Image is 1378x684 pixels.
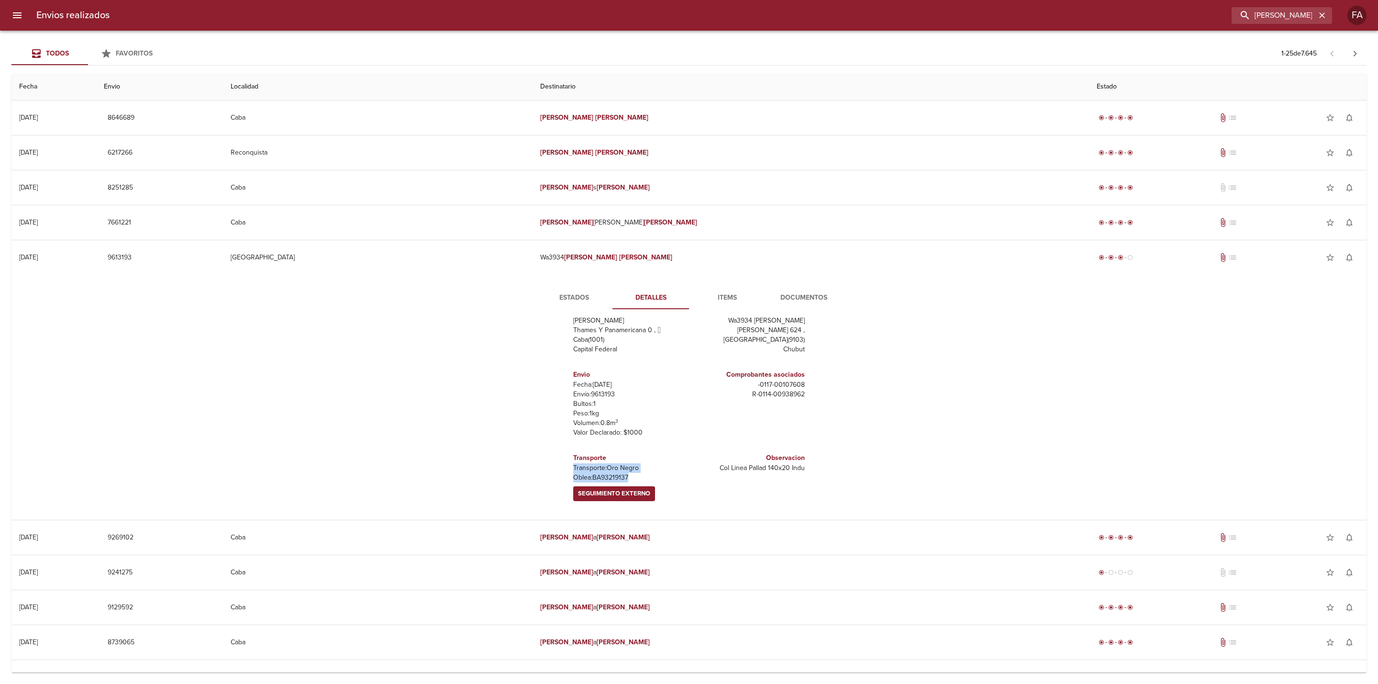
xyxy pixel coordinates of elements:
[597,638,650,646] em: [PERSON_NAME]
[573,390,685,399] p: Envío: 9613193
[1118,185,1123,191] span: radio_button_checked
[644,218,697,226] em: [PERSON_NAME]
[1228,148,1237,157] span: No tiene pedido asociado
[223,520,533,555] td: Caba
[1218,533,1228,542] span: Tiene documentos adjuntos
[1347,6,1367,25] div: Abrir información de usuario
[1099,570,1104,575] span: radio_button_checked
[223,590,533,625] td: Caba
[1340,563,1359,582] button: Activar notificaciones
[597,568,650,576] em: [PERSON_NAME]
[104,179,137,197] button: 8251285
[1321,108,1340,127] button: Agregar a favoritos
[1347,6,1367,25] div: FA
[1118,535,1123,540] span: radio_button_checked
[19,218,38,226] div: [DATE]
[1108,220,1114,225] span: radio_button_checked
[108,672,133,684] span: 8145482
[1108,605,1114,610] span: radio_button_checked
[1345,113,1354,123] span: notifications_none
[1108,185,1114,191] span: radio_button_checked
[1108,115,1114,121] span: radio_button_checked
[573,335,685,345] p: Caba ( 1001 )
[1099,255,1104,260] span: radio_button_checked
[1127,639,1133,645] span: radio_button_checked
[693,380,805,390] p: - 0117 - 00107608
[1321,528,1340,547] button: Agregar a favoritos
[1127,605,1133,610] span: radio_button_checked
[108,182,133,194] span: 8251285
[1097,533,1135,542] div: Entregado
[1345,568,1354,577] span: notifications_none
[108,567,133,579] span: 9241275
[1340,178,1359,197] button: Activar notificaciones
[540,568,593,576] em: [PERSON_NAME]
[1228,638,1237,647] span: No tiene pedido asociado
[573,380,685,390] p: Fecha: [DATE]
[573,473,685,482] p: Oblea: BA93219137
[116,49,153,57] span: Favoritos
[540,638,593,646] em: [PERSON_NAME]
[1118,220,1123,225] span: radio_button_checked
[108,147,133,159] span: 6217266
[1325,603,1335,612] span: star_border
[1099,185,1104,191] span: radio_button_checked
[19,148,38,157] div: [DATE]
[771,292,836,304] span: Documentos
[19,253,38,261] div: [DATE]
[108,217,131,229] span: 7661221
[19,533,38,541] div: [DATE]
[11,73,96,101] th: Fecha
[1097,603,1135,612] div: Entregado
[1127,255,1133,260] span: radio_button_unchecked
[1218,253,1228,262] span: Tiene documentos adjuntos
[1228,568,1237,577] span: No tiene pedido asociado
[540,148,593,157] em: [PERSON_NAME]
[1325,113,1335,123] span: star_border
[1099,150,1104,156] span: radio_button_checked
[693,370,805,380] h6: Comprobantes asociados
[597,183,650,191] em: [PERSON_NAME]
[1340,598,1359,617] button: Activar notificaciones
[1127,220,1133,225] span: radio_button_checked
[573,428,685,437] p: Valor Declarado: $ 1000
[693,316,805,325] p: Wa3934 [PERSON_NAME]
[1099,115,1104,121] span: radio_button_checked
[693,463,805,473] p: Col Linea Pallad 140x20 Indu
[1232,7,1316,24] input: buscar
[104,214,135,232] button: 7661221
[108,112,134,124] span: 8646689
[533,73,1089,101] th: Destinatario
[1099,220,1104,225] span: radio_button_checked
[540,113,593,122] em: [PERSON_NAME]
[104,529,137,547] button: 9269102
[1345,253,1354,262] span: notifications_none
[693,325,805,335] p: [PERSON_NAME] 624 ,
[11,42,165,65] div: Tabs Envios
[1345,148,1354,157] span: notifications_none
[619,253,672,261] em: [PERSON_NAME]
[1218,148,1228,157] span: Tiene documentos adjuntos
[1325,568,1335,577] span: star_border
[695,292,760,304] span: Items
[104,249,135,267] button: 9613193
[1325,533,1335,542] span: star_border
[536,286,842,309] div: Tabs detalle de guia
[1127,150,1133,156] span: radio_button_checked
[1325,638,1335,647] span: star_border
[1321,248,1340,267] button: Agregar a favoritos
[1108,535,1114,540] span: radio_button_checked
[1218,183,1228,192] span: No tiene documentos adjuntos
[693,390,805,399] p: R - 0114 - 00938962
[595,148,648,157] em: [PERSON_NAME]
[540,183,593,191] em: [PERSON_NAME]
[104,599,137,617] button: 9129592
[1097,218,1135,227] div: Entregado
[19,568,38,576] div: [DATE]
[1118,605,1123,610] span: radio_button_checked
[223,101,533,135] td: Caba
[1325,218,1335,227] span: star_border
[1345,603,1354,612] span: notifications_none
[597,603,650,611] em: [PERSON_NAME]
[1218,218,1228,227] span: Tiene documentos adjuntos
